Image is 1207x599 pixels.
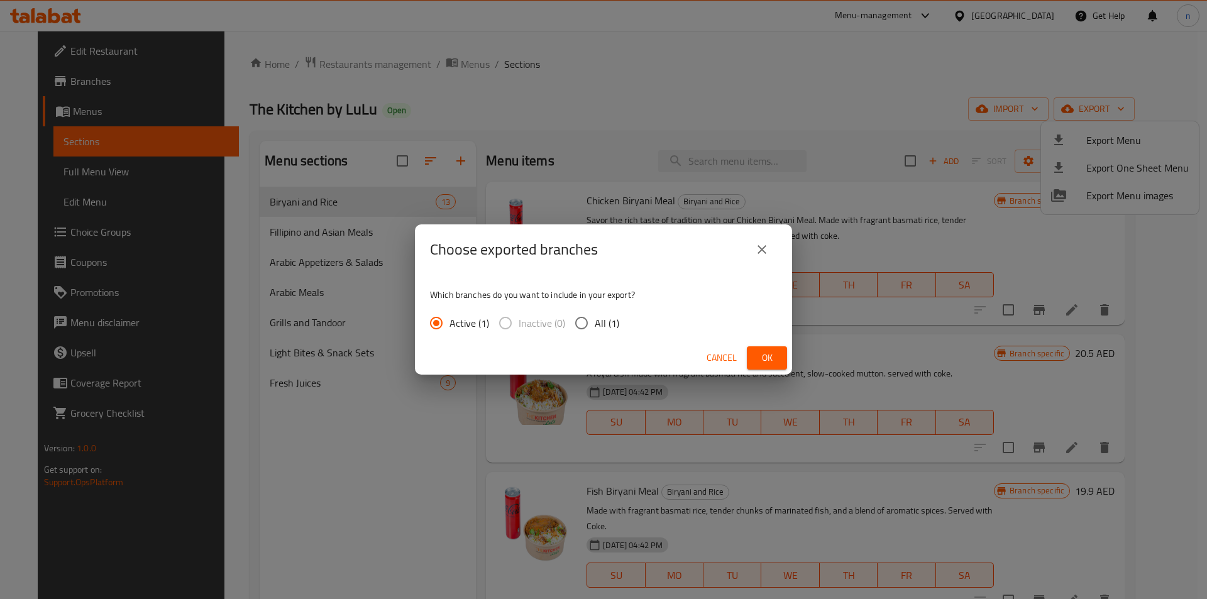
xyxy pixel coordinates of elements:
span: Inactive (0) [519,316,565,331]
button: Cancel [702,346,742,370]
button: Ok [747,346,787,370]
button: close [747,234,777,265]
span: All (1) [595,316,619,331]
span: Cancel [707,350,737,366]
span: Active (1) [449,316,489,331]
p: Which branches do you want to include in your export? [430,289,777,301]
h2: Choose exported branches [430,239,598,260]
span: Ok [757,350,777,366]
